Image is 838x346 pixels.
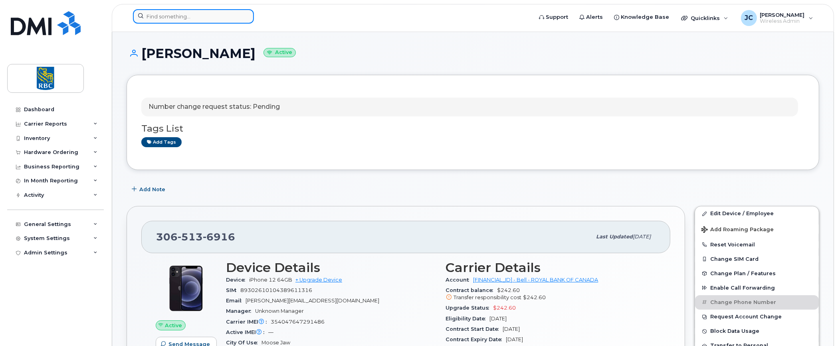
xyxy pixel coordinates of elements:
[695,206,819,221] a: Edit Device / Employee
[262,340,290,346] span: Moose Jaw
[454,294,522,300] span: Transfer responsibility cost
[271,319,325,325] span: 354047647291486
[226,277,249,283] span: Device
[203,231,235,243] span: 6916
[633,234,651,240] span: [DATE]
[141,124,804,134] h3: Tags List
[490,316,507,322] span: [DATE]
[139,186,165,193] span: Add Note
[446,305,493,311] span: Upgrade Status
[240,287,312,293] span: 89302610104389611316
[162,264,210,312] img: iPhone_12.jpg
[473,277,598,283] a: [FINANCIAL_ID] - Bell - ROYAL BANK OF CANADA
[523,294,546,300] span: $242.60
[226,329,268,335] span: Active IMEI
[127,182,172,196] button: Add Note
[446,336,506,342] span: Contract Expiry Date
[695,324,819,338] button: Block Data Usage
[446,260,656,275] h3: Carrier Details
[695,238,819,252] button: Reset Voicemail
[710,270,776,276] span: Change Plan / Features
[695,266,819,281] button: Change Plan / Features
[701,226,774,234] span: Add Roaming Package
[695,310,819,324] button: Request Account Change
[710,285,775,291] span: Enable Call Forwarding
[178,231,203,243] span: 513
[446,277,473,283] span: Account
[249,277,292,283] span: iPhone 12 64GB
[695,295,819,310] button: Change Phone Number
[226,308,255,314] span: Manager
[695,252,819,266] button: Change SIM Card
[695,221,819,237] button: Add Roaming Package
[165,322,182,329] span: Active
[446,287,656,302] span: $242.60
[503,326,520,332] span: [DATE]
[226,260,436,275] h3: Device Details
[149,102,280,112] p: Number change request status: Pending
[295,277,342,283] a: + Upgrade Device
[255,308,304,314] span: Unknown Manager
[141,137,182,147] a: Add tags
[226,287,240,293] span: SIM
[268,329,273,335] span: —
[596,234,633,240] span: Last updated
[446,326,503,332] span: Contract Start Date
[127,46,819,60] h1: [PERSON_NAME]
[506,336,523,342] span: [DATE]
[226,340,262,346] span: City Of Use
[156,231,235,243] span: 306
[695,281,819,295] button: Enable Call Forwarding
[246,298,379,304] span: [PERSON_NAME][EMAIL_ADDRESS][DOMAIN_NAME]
[446,287,497,293] span: Contract balance
[446,316,490,322] span: Eligibility Date
[493,305,516,311] span: $242.60
[263,48,296,57] small: Active
[226,319,271,325] span: Carrier IMEI
[226,298,246,304] span: Email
